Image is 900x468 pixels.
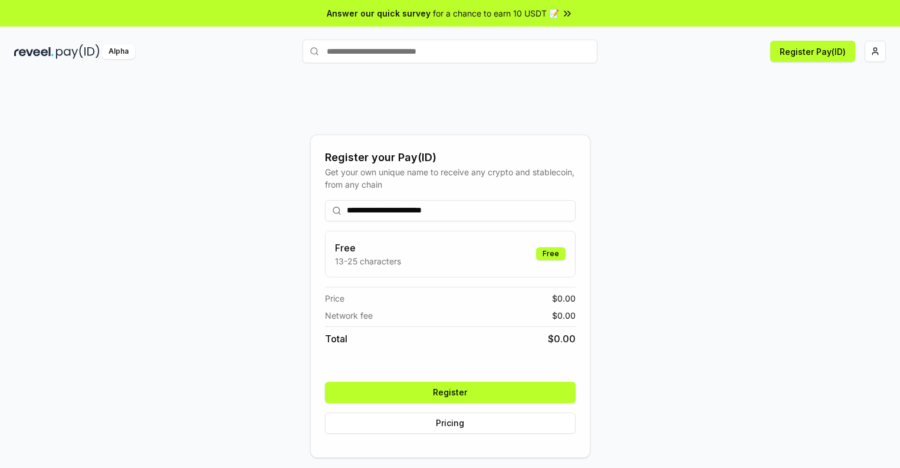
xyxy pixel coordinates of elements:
[536,247,566,260] div: Free
[335,255,401,267] p: 13-25 characters
[552,292,576,305] span: $ 0.00
[433,7,559,19] span: for a chance to earn 10 USDT 📝
[325,166,576,191] div: Get your own unique name to receive any crypto and stablecoin, from any chain
[325,413,576,434] button: Pricing
[325,149,576,166] div: Register your Pay(ID)
[325,332,347,346] span: Total
[552,309,576,322] span: $ 0.00
[325,382,576,403] button: Register
[548,332,576,346] span: $ 0.00
[325,292,344,305] span: Price
[770,41,855,62] button: Register Pay(ID)
[14,44,54,59] img: reveel_dark
[102,44,135,59] div: Alpha
[335,241,401,255] h3: Free
[327,7,431,19] span: Answer our quick survey
[56,44,100,59] img: pay_id
[325,309,373,322] span: Network fee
